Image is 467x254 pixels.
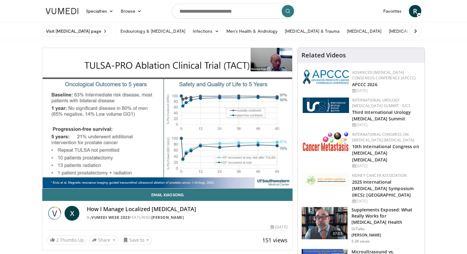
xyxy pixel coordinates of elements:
h4: How I Manage Localized [MEDICAL_DATA] [87,206,288,213]
p: 5.3K views [351,239,370,244]
a: Advanced [MEDICAL_DATA] Consensus Conference (APCCC) [352,70,416,81]
a: Vumedi Week 2025 [91,215,130,220]
a: Third International Urology [MEDICAL_DATA] Summit [352,109,411,122]
a: Men’s Health & Andrology [223,25,281,37]
p: DrTalks [351,227,421,231]
a: Endourology & [MEDICAL_DATA] [117,25,189,37]
span: 2 [56,237,59,243]
div: By FEATURING [87,215,288,220]
img: fca7e709-d275-4aeb-92d8-8ddafe93f2a6.png.150x105_q85_autocrop_double_scale_upscale_version-0.2.png [303,173,349,187]
span: 151 views [262,236,288,244]
div: [DATE] [271,224,287,230]
a: Specialties [82,5,117,17]
img: 6ff8bc22-9509-4454-a4f8-ac79dd3b8976.png.150x105_q85_autocrop_double_scale_upscale_version-0.2.png [303,132,349,151]
a: International Urology [MEDICAL_DATA] Summit - IUCS [352,98,411,108]
a: APCCC 2026 [352,81,377,87]
h4: Related Videos [301,52,346,59]
a: Browse [117,5,145,17]
a: Favorites [380,5,405,17]
a: Visit [MEDICAL_DATA] page [42,26,111,36]
a: Infections [189,25,223,37]
a: R [409,5,421,17]
div: [DATE] [352,88,420,94]
a: [MEDICAL_DATA] & Trauma [281,25,343,37]
div: [DATE] [352,163,420,169]
a: [PERSON_NAME] [151,215,184,220]
video-js: Video Player [42,48,292,189]
img: 92ba7c40-df22-45a2-8e3f-1ca017a3d5ba.png.150x105_q85_autocrop_double_scale_upscale_version-0.2.png [303,70,349,84]
a: X [65,206,79,221]
button: Save to [120,235,152,245]
a: 10th International Congress on [MEDICAL_DATA] [MEDICAL_DATA] [352,144,419,162]
p: [PERSON_NAME] [351,233,421,238]
a: 2 Thumbs Up [47,235,87,245]
div: [DATE] [352,198,420,204]
h3: Supplements Exposed: What Really Works for [MEDICAL_DATA] Health [351,207,421,225]
button: Share [89,235,118,245]
input: Search topics, interventions [172,4,295,19]
img: Vumedi Week 2025 [47,206,62,221]
a: Email Xiaosong [42,189,292,201]
a: 37:05 Supplements Exposed: What Really Works for [MEDICAL_DATA] Health DrTalks [PERSON_NAME] 5.3K... [301,207,421,244]
span: 37:05 [330,231,345,237]
img: 649d3fc0-5ee3-4147-b1a3-955a692e9799.150x105_q85_crop-smart_upscale.jpg [302,207,347,239]
img: 62fb9566-9173-4071-bcb6-e47c745411c0.png.150x105_q85_autocrop_double_scale_upscale_version-0.2.png [303,98,349,113]
img: VuMedi Logo [46,8,78,14]
a: International Congress on [MEDICAL_DATA] [MEDICAL_DATA] [352,132,414,143]
a: [MEDICAL_DATA] [343,25,385,37]
div: [DATE] [352,122,420,128]
a: 2025 International [MEDICAL_DATA] Symposium (IKCS): [GEOGRAPHIC_DATA] [352,179,414,198]
a: Kidney Cancer Association [352,173,407,178]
